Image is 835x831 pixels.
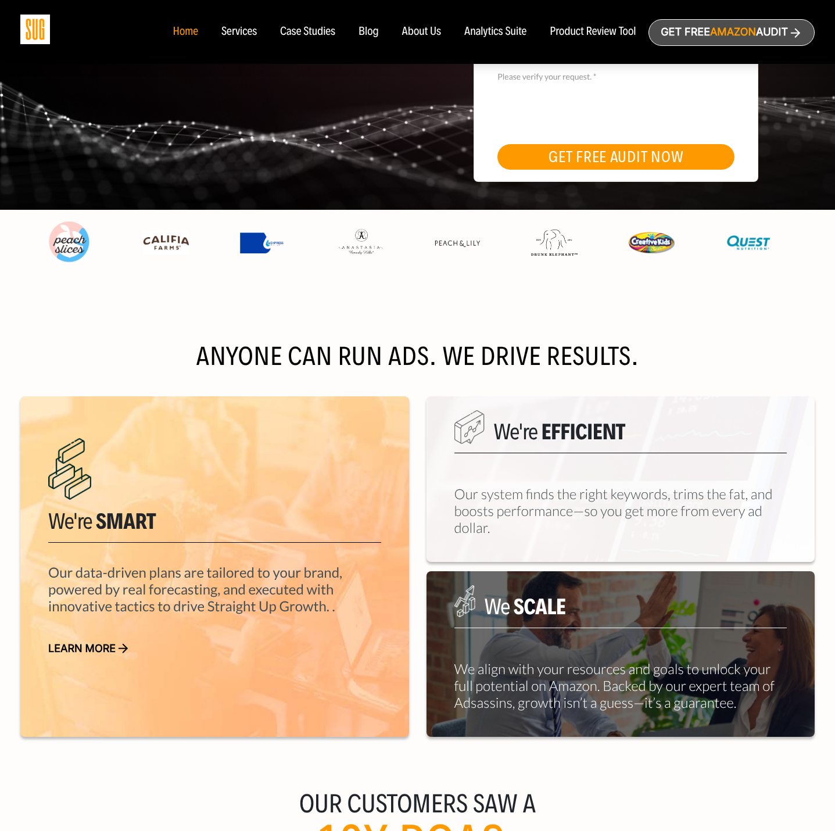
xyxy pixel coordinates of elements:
a: Blog [359,26,379,38]
label: Please verify your request. * [497,70,734,83]
span: Efficient [541,418,625,445]
img: Peach & Lily [434,239,481,248]
img: Sug [20,15,50,44]
span: Amazon [710,26,756,38]
h2: Anyone can run ads. We drive results. [20,345,815,368]
h5: We [454,594,787,628]
h5: We're [48,509,381,543]
a: Case Studies [280,26,335,38]
a: Analytics Suite [464,26,526,38]
span: Scale [513,593,565,620]
img: Creative Kids [628,232,675,253]
img: We are Smart [454,585,475,617]
a: About Us [402,26,442,38]
a: Services [221,26,257,38]
a: Home [173,26,198,38]
img: Anastasia Beverly Hills [337,228,384,256]
img: Califia Farms [143,231,189,255]
img: Drunk Elephant [531,230,578,256]
a: Product Review Tool [550,26,636,38]
span: Smart [96,507,156,535]
img: Quest Nutriton [725,231,772,255]
a: Learn more [48,643,381,656]
img: Peach Slices [46,219,92,266]
p: We align with your resources and goals to unlock your full potential on Amazon. Backed by our exp... [454,661,787,711]
img: Express Water [240,232,286,253]
button: GET FREE AUDIT NOW [497,144,734,170]
p: Our system finds the right keywords, trims the fat, and boosts performance—so you get more from e... [454,486,787,536]
a: Get freeAmazonAudit [648,19,815,46]
img: We are Smart [454,410,485,444]
h5: We're [454,420,787,453]
iframe: reCAPTCHA [497,81,674,127]
p: Our data-driven plans are tailored to your brand, powered by real forecasting, and executed with ... [48,547,381,615]
img: We are Smart [48,438,91,500]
